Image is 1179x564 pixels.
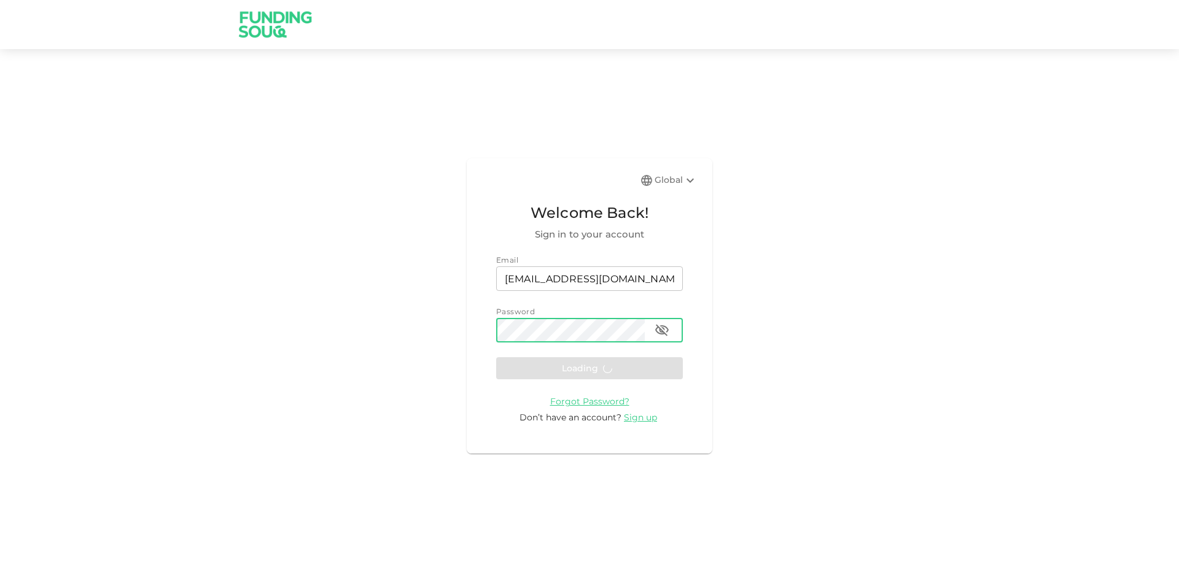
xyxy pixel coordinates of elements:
input: password [496,318,645,342]
span: Sign in to your account [496,227,683,242]
a: Forgot Password? [550,395,629,407]
span: Sign up [624,412,657,423]
span: Email [496,255,518,265]
input: email [496,266,683,291]
span: Password [496,307,535,316]
span: Don’t have an account? [519,412,621,423]
span: Welcome Back! [496,201,683,225]
div: Global [655,173,698,188]
span: Forgot Password? [550,396,629,407]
